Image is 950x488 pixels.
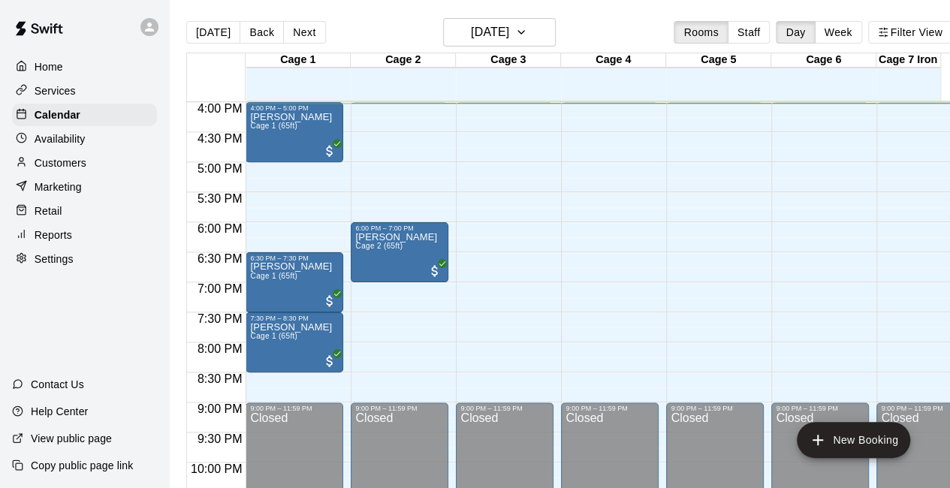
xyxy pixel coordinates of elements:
[31,377,84,392] p: Contact Us
[322,354,337,369] span: All customers have paid
[35,131,86,146] p: Availability
[194,252,246,265] span: 6:30 PM
[194,192,246,205] span: 5:30 PM
[666,53,771,68] div: Cage 5
[355,242,403,250] span: Cage 2 (65ft)
[194,222,246,235] span: 6:00 PM
[12,152,157,174] a: Customers
[12,56,157,78] a: Home
[194,402,246,415] span: 9:00 PM
[250,315,339,322] div: 7:30 PM – 8:30 PM
[194,162,246,175] span: 5:00 PM
[35,155,86,170] p: Customers
[351,222,448,282] div: 6:00 PM – 7:00 PM: Harley Malone
[728,21,771,44] button: Staff
[12,128,157,150] a: Availability
[31,404,88,419] p: Help Center
[460,405,549,412] div: 9:00 PM – 11:59 PM
[35,179,82,194] p: Marketing
[186,21,240,44] button: [DATE]
[250,405,339,412] div: 9:00 PM – 11:59 PM
[35,252,74,267] p: Settings
[12,200,157,222] a: Retail
[31,458,133,473] p: Copy public page link
[194,372,246,385] span: 8:30 PM
[355,405,444,412] div: 9:00 PM – 11:59 PM
[561,53,666,68] div: Cage 4
[35,83,76,98] p: Services
[250,272,297,280] span: Cage 1 (65ft)
[250,332,297,340] span: Cage 1 (65ft)
[322,294,337,309] span: All customers have paid
[194,132,246,145] span: 4:30 PM
[35,203,62,218] p: Retail
[443,18,556,47] button: [DATE]
[250,255,339,262] div: 6:30 PM – 7:30 PM
[12,224,157,246] a: Reports
[776,405,864,412] div: 9:00 PM – 11:59 PM
[322,143,337,158] span: All customers have paid
[12,248,157,270] a: Settings
[246,102,343,162] div: 4:00 PM – 5:00 PM: Adrian Ontiveros
[471,22,509,43] h6: [DATE]
[194,312,246,325] span: 7:30 PM
[194,342,246,355] span: 8:00 PM
[250,104,339,112] div: 4:00 PM – 5:00 PM
[12,176,157,198] a: Marketing
[12,104,157,126] a: Calendar
[12,80,157,102] a: Services
[246,53,351,68] div: Cage 1
[674,21,728,44] button: Rooms
[355,224,444,232] div: 6:00 PM – 7:00 PM
[194,282,246,295] span: 7:00 PM
[771,53,876,68] div: Cage 6
[671,405,759,412] div: 9:00 PM – 11:59 PM
[815,21,862,44] button: Week
[351,53,456,68] div: Cage 2
[194,432,246,445] span: 9:30 PM
[246,312,343,372] div: 7:30 PM – 8:30 PM: Kelly -Bleyl
[283,21,325,44] button: Next
[797,422,910,458] button: add
[250,122,297,130] span: Cage 1 (65ft)
[194,102,246,115] span: 4:00 PM
[240,21,284,44] button: Back
[35,59,63,74] p: Home
[31,431,112,446] p: View public page
[776,21,815,44] button: Day
[246,252,343,312] div: 6:30 PM – 7:30 PM: Kelly -Bleyl
[427,264,442,279] span: All customers have paid
[35,227,72,242] p: Reports
[35,107,80,122] p: Calendar
[187,462,246,475] span: 10:00 PM
[565,405,654,412] div: 9:00 PM – 11:59 PM
[456,53,561,68] div: Cage 3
